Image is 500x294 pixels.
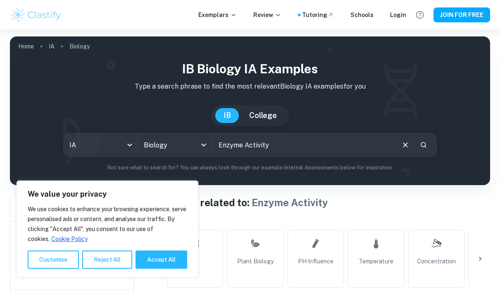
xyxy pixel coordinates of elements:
span: Plant Biology [237,257,274,266]
img: Clastify logo [10,7,62,23]
button: Clear [398,137,413,153]
button: College [241,108,285,123]
span: Temperature [359,257,393,266]
a: Schools [350,10,374,19]
button: Search [417,138,431,152]
div: We value your privacy [17,181,198,277]
img: profile cover [10,36,490,185]
button: Customise [28,251,79,269]
span: pH Influence [298,257,333,266]
h6: Topic [147,217,490,227]
p: We value your privacy [28,189,187,199]
a: Home [18,41,34,52]
input: E.g. photosynthesis, coffee and protein, HDI and diabetes... [213,133,394,157]
p: Type a search phrase to find the most relevant Biology IA examples for you [17,82,483,92]
a: IA [49,41,55,52]
p: Biology [69,42,90,51]
span: Concentration [417,257,456,266]
a: Login [390,10,406,19]
button: Reject All [82,251,132,269]
h1: Biology IAs related to: [147,195,490,210]
a: Tutoring [302,10,334,19]
span: Enzyme Activity [252,197,328,208]
p: Review [253,10,281,19]
button: Help and Feedback [413,8,427,22]
p: Exemplars [198,10,237,19]
button: Open [198,139,210,151]
p: We use cookies to enhance your browsing experience, serve personalised ads or content, and analys... [28,204,187,244]
a: Cookie Policy [51,235,88,243]
h1: IB Biology IA examples [17,60,483,78]
p: Not sure what to search for? You can always look through our example Internal Assessments below f... [17,164,483,172]
div: IA [64,133,138,157]
button: JOIN FOR FREE [433,7,490,22]
button: IB [215,108,239,123]
button: Accept All [136,251,187,269]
